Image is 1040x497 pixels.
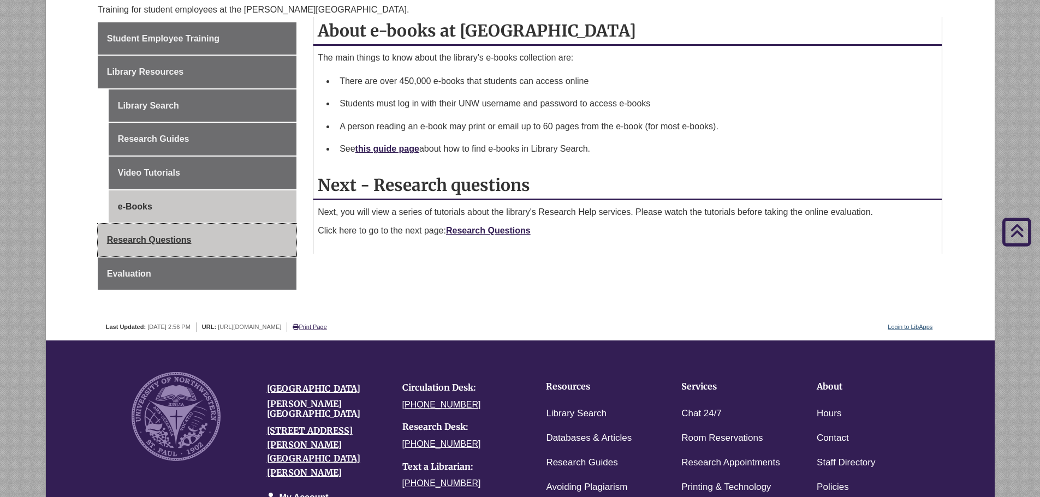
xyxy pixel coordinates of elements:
[681,455,780,471] a: Research Appointments
[335,92,937,115] li: Students must log in with their UNW username and password to access e-books
[402,400,481,409] a: [PHONE_NUMBER]
[318,224,937,237] p: Click here to go to the next page:
[267,399,386,418] h4: [PERSON_NAME][GEOGRAPHIC_DATA]
[98,56,296,88] a: Library Resources
[546,406,607,422] a: Library Search
[546,382,647,392] h4: Resources
[106,324,146,330] span: Last Updated:
[98,22,296,55] a: Student Employee Training
[293,324,299,330] i: Print Page
[335,137,937,160] li: See about how to find e-books in Library Search.
[817,455,875,471] a: Staff Directory
[318,206,937,219] p: Next, you will view a series of tutorials about the library's Research Help services. Please watc...
[98,5,409,14] span: Training for student employees at the [PERSON_NAME][GEOGRAPHIC_DATA].
[888,324,932,330] a: Login to LibApps
[98,22,296,290] div: Guide Pages
[402,462,521,472] h4: Text a Librarian:
[335,70,937,93] li: There are over 450,000 e-books that students can access online
[218,324,281,330] span: [URL][DOMAIN_NAME]
[681,406,722,422] a: Chat 24/7
[293,324,326,330] a: Print Page
[132,372,221,461] img: UNW seal
[446,226,531,235] a: Research Questions
[402,478,481,488] a: [PHONE_NUMBER]
[109,123,296,155] a: Research Guides
[402,383,521,393] h4: Circulation Desk:
[147,324,191,330] span: [DATE] 2:56 PM
[107,67,184,76] span: Library Resources
[335,115,937,138] li: A person reading an e-book may print or email up to 60 pages from the e-book (for most e-books).
[996,224,1037,238] a: Back to Top
[318,51,937,64] p: The main things to know about the library's e-books collection are:
[402,439,481,448] a: [PHONE_NUMBER]
[107,269,151,278] span: Evaluation
[107,235,192,244] span: Research Questions
[109,157,296,189] a: Video Tutorials
[681,480,771,495] a: Printing & Technology
[109,190,296,223] a: e-Books
[817,382,918,392] h4: About
[267,425,360,478] a: [STREET_ADDRESS][PERSON_NAME][GEOGRAPHIC_DATA][PERSON_NAME]
[817,406,841,422] a: Hours
[98,224,296,256] a: Research Questions
[313,171,942,200] h2: Next - Research questions
[681,430,763,446] a: Room Reservations
[681,382,783,392] h4: Services
[546,455,617,471] a: Research Guides
[546,480,627,495] a: Avoiding Plagiarism
[267,383,360,394] a: [GEOGRAPHIC_DATA]
[355,144,419,153] a: this guide page
[817,480,849,495] a: Policies
[402,422,521,432] h4: Research Desk:
[313,17,942,46] h2: About e-books at [GEOGRAPHIC_DATA]
[109,89,296,122] a: Library Search
[817,430,849,446] a: Contact
[107,34,219,43] span: Student Employee Training
[202,324,216,330] span: URL:
[546,430,632,446] a: Databases & Articles
[98,258,296,290] a: Evaluation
